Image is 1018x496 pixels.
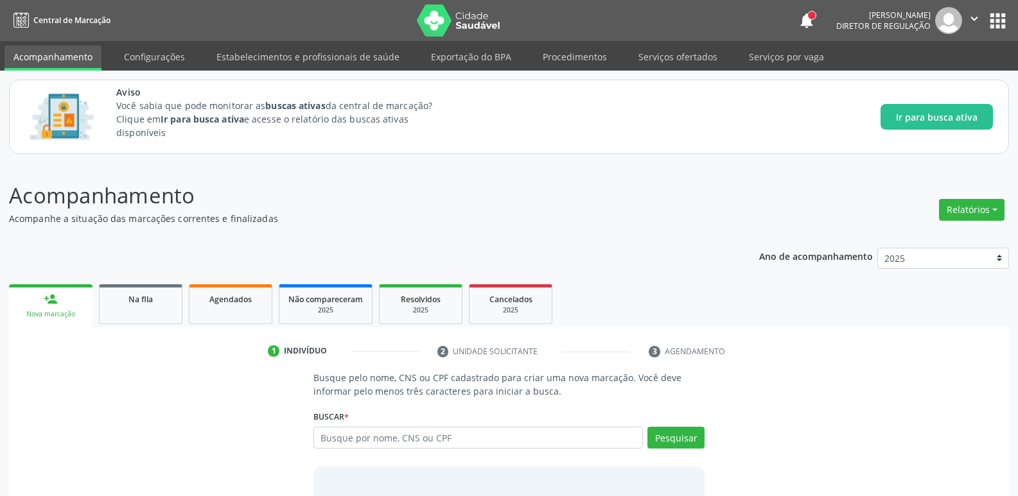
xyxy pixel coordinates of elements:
[935,7,962,34] img: img
[313,407,349,427] label: Buscar
[489,294,532,305] span: Cancelados
[33,15,110,26] span: Central de Marcação
[313,371,705,398] p: Busque pelo nome, CNS ou CPF cadastrado para criar uma nova marcação. Você deve informar pelo men...
[836,21,931,31] span: Diretor de regulação
[25,88,98,146] img: Imagem de CalloutCard
[116,99,456,139] p: Você sabia que pode monitorar as da central de marcação? Clique em e acesse o relatório das busca...
[9,10,110,31] a: Central de Marcação
[967,12,981,26] i: 
[161,113,244,125] strong: Ir para busca ativa
[534,46,616,68] a: Procedimentos
[18,309,83,319] div: Nova marcação
[207,46,408,68] a: Estabelecimentos e profissionais de saúde
[115,46,194,68] a: Configurações
[265,99,325,112] strong: buscas ativas
[268,345,279,357] div: 1
[798,12,816,30] button: notifications
[44,292,58,306] div: person_add
[836,10,931,21] div: [PERSON_NAME]
[288,305,363,315] div: 2025
[401,294,441,305] span: Resolvidos
[478,305,543,315] div: 2025
[116,85,456,99] span: Aviso
[881,104,993,130] button: Ir para busca ativa
[313,427,643,449] input: Busque por nome, CNS ou CPF
[759,248,873,264] p: Ano de acompanhamento
[896,110,978,124] span: Ir para busca ativa
[389,305,453,315] div: 2025
[9,212,709,225] p: Acompanhe a situação das marcações correntes e finalizadas
[939,199,1005,221] button: Relatórios
[284,345,327,357] div: Indivíduo
[740,46,833,68] a: Serviços por vaga
[4,46,101,71] a: Acompanhamento
[9,180,709,212] p: Acompanhamento
[288,294,363,305] span: Não compareceram
[962,7,987,34] button: 
[422,46,520,68] a: Exportação do BPA
[128,294,153,305] span: Na fila
[987,10,1009,32] button: apps
[209,294,252,305] span: Agendados
[647,427,705,449] button: Pesquisar
[629,46,726,68] a: Serviços ofertados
